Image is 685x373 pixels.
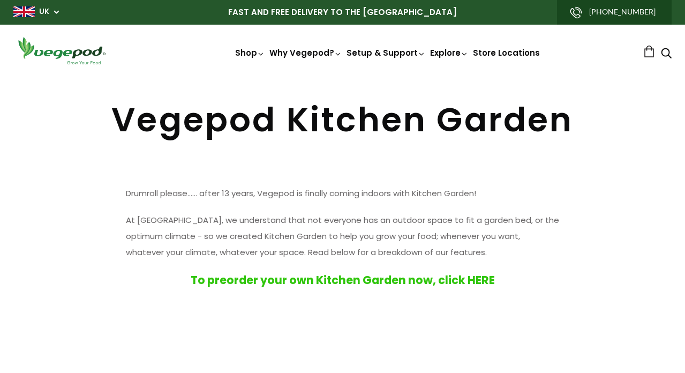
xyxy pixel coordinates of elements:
[39,6,49,17] a: UK
[269,47,342,58] a: Why Vegepod?
[13,6,35,17] img: gb_large.png
[126,212,560,260] p: At [GEOGRAPHIC_DATA], we understand that not everyone has an outdoor space to fit a garden bed, o...
[13,103,672,137] h1: Vegepod Kitchen Garden
[473,47,540,58] a: Store Locations
[661,49,672,60] a: Search
[126,185,560,202] p: Drumroll please…… after 13 years, Vegepod is finally coming indoors with Kitchen Garden!
[235,47,265,58] a: Shop
[191,272,495,288] a: To preorder your own Kitchen Garden now, click HERE
[347,47,426,58] a: Setup & Support
[13,35,110,66] img: Vegepod
[430,47,469,58] a: Explore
